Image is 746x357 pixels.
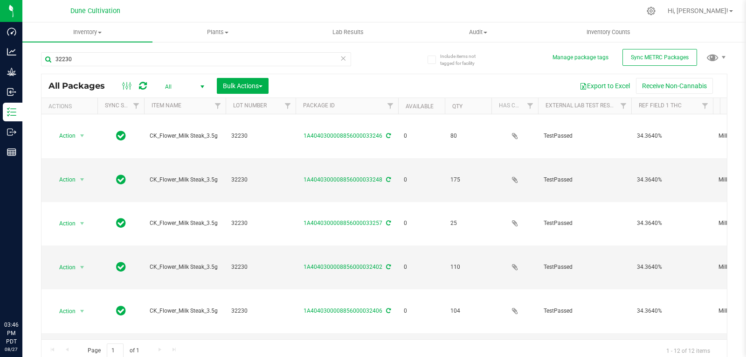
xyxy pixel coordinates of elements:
[304,264,382,270] a: 1A4040300008856000032402
[320,28,376,36] span: Lab Results
[76,261,88,274] span: select
[546,102,619,109] a: External Lab Test Result
[231,132,290,140] span: 32230
[7,47,16,56] inline-svg: Analytics
[385,308,391,314] span: Sync from Compliance System
[76,217,88,230] span: select
[51,305,76,318] span: Action
[404,307,439,315] span: 0
[637,263,707,272] span: 34.3640%
[22,28,152,36] span: Inventory
[385,220,391,226] span: Sync from Compliance System
[668,7,728,14] span: Hi, [PERSON_NAME]!
[48,81,114,91] span: All Packages
[544,219,626,228] span: TestPassed
[283,22,413,42] a: Lab Results
[404,263,439,272] span: 0
[150,307,220,315] span: CK_Flower_Milk Steak_3.5g
[153,28,282,36] span: Plants
[406,103,434,110] a: Available
[7,127,16,137] inline-svg: Outbound
[450,219,486,228] span: 25
[523,98,538,114] a: Filter
[116,129,126,142] span: In Sync
[385,264,391,270] span: Sync from Compliance System
[217,78,269,94] button: Bulk Actions
[404,175,439,184] span: 0
[233,102,267,109] a: Lot Number
[413,22,543,42] a: Audit
[116,217,126,230] span: In Sync
[304,220,382,226] a: 1A4040300008856000033257
[9,282,37,310] iframe: Resource center
[631,54,689,61] span: Sync METRC Packages
[152,22,283,42] a: Plants
[105,102,141,109] a: Sync Status
[645,7,657,15] div: Manage settings
[340,52,346,64] span: Clear
[76,173,88,186] span: select
[304,133,382,139] a: 1A4040300008856000033246
[7,27,16,36] inline-svg: Dashboard
[303,102,335,109] a: Package ID
[4,321,18,346] p: 03:46 PM PDT
[616,98,631,114] a: Filter
[304,176,382,183] a: 1A4040300008856000033248
[491,98,538,114] th: Has COA
[150,132,220,140] span: CK_Flower_Milk Steak_3.5g
[637,132,707,140] span: 34.3640%
[7,87,16,97] inline-svg: Inbound
[544,175,626,184] span: TestPassed
[150,263,220,272] span: CK_Flower_Milk Steak_3.5g
[51,261,76,274] span: Action
[383,98,398,114] a: Filter
[636,78,713,94] button: Receive Non-Cannabis
[48,103,94,110] div: Actions
[543,22,673,42] a: Inventory Counts
[231,307,290,315] span: 32230
[450,307,486,315] span: 104
[544,132,626,140] span: TestPassed
[637,219,707,228] span: 34.3640%
[7,147,16,157] inline-svg: Reports
[70,7,120,15] span: Dune Cultivation
[404,219,439,228] span: 0
[129,98,144,114] a: Filter
[544,263,626,272] span: TestPassed
[404,132,439,140] span: 0
[414,28,543,36] span: Audit
[231,263,290,272] span: 32230
[574,28,643,36] span: Inventory Counts
[450,175,486,184] span: 175
[280,98,296,114] a: Filter
[639,102,682,109] a: Ref Field 1 THC
[385,176,391,183] span: Sync from Compliance System
[7,67,16,77] inline-svg: Grow
[116,173,126,186] span: In Sync
[7,107,16,117] inline-svg: Inventory
[622,49,697,66] button: Sync METRC Packages
[116,260,126,273] span: In Sync
[544,307,626,315] span: TestPassed
[450,263,486,272] span: 110
[76,305,88,318] span: select
[4,346,18,353] p: 08/27
[637,307,707,315] span: 34.3640%
[304,308,382,314] a: 1A4040300008856000032406
[150,219,220,228] span: CK_Flower_Milk Steak_3.5g
[385,133,391,139] span: Sync from Compliance System
[152,102,181,109] a: Item Name
[450,132,486,140] span: 80
[231,219,290,228] span: 32230
[698,98,713,114] a: Filter
[210,98,226,114] a: Filter
[150,175,220,184] span: CK_Flower_Milk Steak_3.5g
[51,173,76,186] span: Action
[573,78,636,94] button: Export to Excel
[76,129,88,142] span: select
[41,52,351,66] input: Search Package ID, Item Name, SKU, Lot or Part Number...
[22,22,152,42] a: Inventory
[452,103,463,110] a: Qty
[553,54,608,62] button: Manage package tags
[223,82,262,90] span: Bulk Actions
